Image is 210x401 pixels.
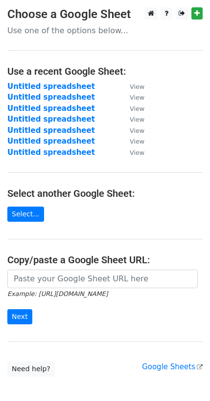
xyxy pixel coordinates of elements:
[120,126,144,135] a: View
[120,148,144,157] a: View
[130,94,144,101] small: View
[7,290,108,297] small: Example: [URL][DOMAIN_NAME]
[130,83,144,90] small: View
[7,82,95,91] a: Untitled spreadsheet
[7,104,95,113] a: Untitled spreadsheet
[7,254,203,266] h4: Copy/paste a Google Sheet URL:
[7,361,55,377] a: Need help?
[7,148,95,157] a: Untitled spreadsheet
[7,65,203,77] h4: Use a recent Google Sheet:
[7,309,32,324] input: Next
[7,7,203,21] h3: Choose a Google Sheet
[7,270,198,288] input: Paste your Google Sheet URL here
[120,93,144,102] a: View
[7,207,44,222] a: Select...
[161,354,210,401] iframe: Chat Widget
[7,115,95,124] a: Untitled spreadsheet
[7,25,203,36] p: Use one of the options below...
[120,137,144,146] a: View
[120,82,144,91] a: View
[130,127,144,134] small: View
[7,93,95,102] a: Untitled spreadsheet
[130,149,144,156] small: View
[120,115,144,124] a: View
[7,137,95,146] a: Untitled spreadsheet
[7,188,203,199] h4: Select another Google Sheet:
[130,105,144,112] small: View
[142,362,203,371] a: Google Sheets
[120,104,144,113] a: View
[130,116,144,123] small: View
[7,126,95,135] a: Untitled spreadsheet
[130,138,144,145] small: View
